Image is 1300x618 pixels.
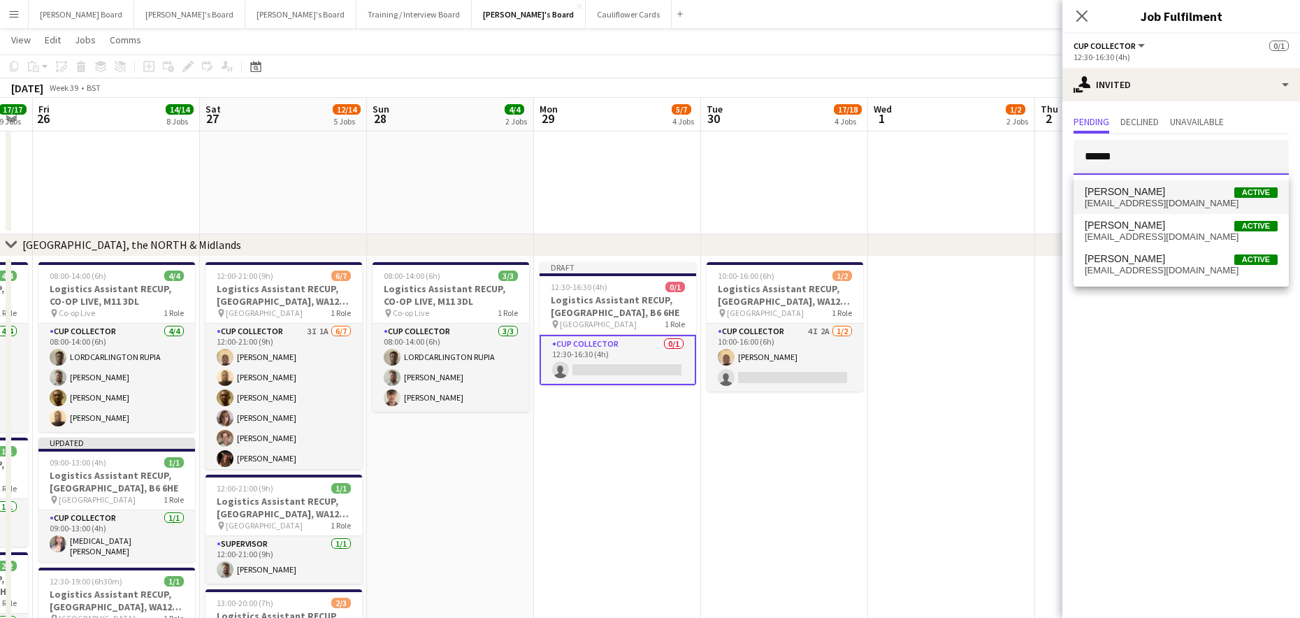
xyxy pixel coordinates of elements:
h3: Logistics Assistant RECUP, [GEOGRAPHIC_DATA], B6 6HE [540,294,696,319]
span: Jobs [75,34,96,46]
app-job-card: 08:00-14:00 (6h)3/3Logistics Assistant RECUP, CO-OP LIVE, M11 3DL Co-op Live1 RoleCUP COLLECTOR3/... [373,262,529,412]
span: Comms [110,34,141,46]
span: 09:00-13:00 (4h) [50,457,106,468]
button: Cauliflower Cards [586,1,672,28]
span: Unavailable [1170,117,1224,127]
div: 2 Jobs [505,116,527,127]
span: Active [1234,221,1278,231]
span: [GEOGRAPHIC_DATA] [560,319,637,329]
span: Sun [373,103,389,115]
span: 5/7 [672,104,691,115]
p: Click on text input to invite a crew [1062,186,1300,210]
span: Active [1234,254,1278,265]
span: 12:00-21:00 (9h) [217,483,273,494]
h3: Job Fulfilment [1062,7,1300,25]
span: 2/3 [331,598,351,608]
span: 1 Role [331,308,351,318]
h3: Logistics Assistant RECUP, [GEOGRAPHIC_DATA], WA12 0HQ [205,495,362,520]
a: Edit [39,31,66,49]
span: 1 Role [164,308,184,318]
span: Jack Wells [1085,220,1165,231]
span: 13:00-20:00 (7h) [217,598,273,608]
span: Tue [707,103,723,115]
div: 2 Jobs [1006,116,1028,127]
button: [PERSON_NAME]'s Board [472,1,586,28]
span: 1 Role [164,494,184,505]
span: 26 [36,110,50,127]
a: Comms [104,31,147,49]
span: 14/14 [166,104,194,115]
div: 5 Jobs [333,116,360,127]
span: Active [1234,187,1278,198]
span: Co-op Live [393,308,429,318]
span: 1/2 [832,271,852,281]
span: 4/4 [505,104,524,115]
button: [PERSON_NAME]'s Board [245,1,356,28]
app-card-role: CUP COLLECTOR1/109:00-13:00 (4h)[MEDICAL_DATA][PERSON_NAME] [38,510,195,562]
span: 6/7 [331,271,351,281]
app-card-role: CUP COLLECTOR3/308:00-14:00 (6h)LORDCARLINGTON RUPIA[PERSON_NAME][PERSON_NAME] [373,324,529,412]
span: [GEOGRAPHIC_DATA] [226,308,303,318]
span: 12/14 [333,104,361,115]
span: Week 39 [46,82,81,93]
div: [DATE] [11,81,43,95]
span: Jack Wood [1085,253,1165,265]
span: 1/2 [1006,104,1025,115]
span: 27 [203,110,221,127]
span: Sat [205,103,221,115]
span: 12:00-21:00 (9h) [217,271,273,281]
span: 1 Role [331,520,351,531]
span: 1 Role [498,308,518,318]
div: 12:30-16:30 (4h) [1074,52,1289,62]
div: 8 Jobs [166,116,193,127]
div: 12:00-21:00 (9h)6/7Logistics Assistant RECUP, [GEOGRAPHIC_DATA], WA12 0HQ [GEOGRAPHIC_DATA]1 Role... [205,262,362,469]
app-card-role: Supervisor1/112:00-21:00 (9h)[PERSON_NAME] [205,536,362,584]
span: 08:00-14:00 (6h) [384,271,440,281]
span: 3/3 [498,271,518,281]
span: 30 [705,110,723,127]
span: Fri [38,103,50,115]
app-card-role: CUP COLLECTOR3I1A6/712:00-21:00 (9h)[PERSON_NAME][PERSON_NAME][PERSON_NAME][PERSON_NAME][PERSON_N... [205,324,362,493]
span: jacktawebb@gmail.com [1085,198,1278,209]
div: 12:00-21:00 (9h)1/1Logistics Assistant RECUP, [GEOGRAPHIC_DATA], WA12 0HQ [GEOGRAPHIC_DATA]1 Role... [205,475,362,584]
span: [GEOGRAPHIC_DATA] [727,308,804,318]
span: 29 [537,110,558,127]
span: Wed [874,103,892,115]
span: Mon [540,103,558,115]
button: [PERSON_NAME] Board [29,1,134,28]
span: 10:00-16:00 (6h) [718,271,774,281]
span: 17/18 [834,104,862,115]
div: Updated09:00-13:00 (4h)1/1Logistics Assistant RECUP, [GEOGRAPHIC_DATA], B6 6HE [GEOGRAPHIC_DATA]1... [38,438,195,562]
span: 0/1 [1269,41,1289,51]
div: Draft12:30-16:30 (4h)0/1Logistics Assistant RECUP, [GEOGRAPHIC_DATA], B6 6HE [GEOGRAPHIC_DATA]1 R... [540,262,696,385]
span: Edit [45,34,61,46]
app-job-card: 10:00-16:00 (6h)1/2Logistics Assistant RECUP, [GEOGRAPHIC_DATA], WA12 0HQ [GEOGRAPHIC_DATA]1 Role... [707,262,863,391]
h3: Logistics Assistant RECUP, [GEOGRAPHIC_DATA], WA12 0HQ [205,282,362,308]
span: Co-op Live [59,308,95,318]
span: Jack Webb [1085,186,1165,198]
h3: Logistics Assistant RECUP, [GEOGRAPHIC_DATA], WA12 0HQ [707,282,863,308]
span: 1/1 [164,576,184,587]
span: 2 [1039,110,1058,127]
h3: Logistics Assistant RECUP, CO-OP LIVE, M11 3DL [38,282,195,308]
span: Thu [1041,103,1058,115]
app-card-role: CUP COLLECTOR4I2A1/210:00-16:00 (6h)[PERSON_NAME] [707,324,863,391]
span: 1/1 [164,457,184,468]
div: Invited [1062,68,1300,101]
div: 08:00-14:00 (6h)4/4Logistics Assistant RECUP, CO-OP LIVE, M11 3DL Co-op Live1 RoleCUP COLLECTOR4/... [38,262,195,432]
h3: Logistics Assistant RECUP, [GEOGRAPHIC_DATA], WA12 0HQ [38,588,195,613]
span: 1 Role [665,319,685,329]
div: Updated [38,438,195,449]
div: Draft [540,262,696,273]
app-card-role: CUP COLLECTOR4/408:00-14:00 (6h)LORDCARLINGTON RUPIA[PERSON_NAME][PERSON_NAME][PERSON_NAME] [38,324,195,432]
a: View [6,31,36,49]
span: 4/4 [164,271,184,281]
span: View [11,34,31,46]
span: 08:00-14:00 (6h) [50,271,106,281]
div: [GEOGRAPHIC_DATA], the NORTH & Midlands [22,238,241,252]
span: jackwellsuk@yahoo.co.uk [1085,231,1278,243]
span: 12:30-19:00 (6h30m) [50,576,122,587]
div: BST [87,82,101,93]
